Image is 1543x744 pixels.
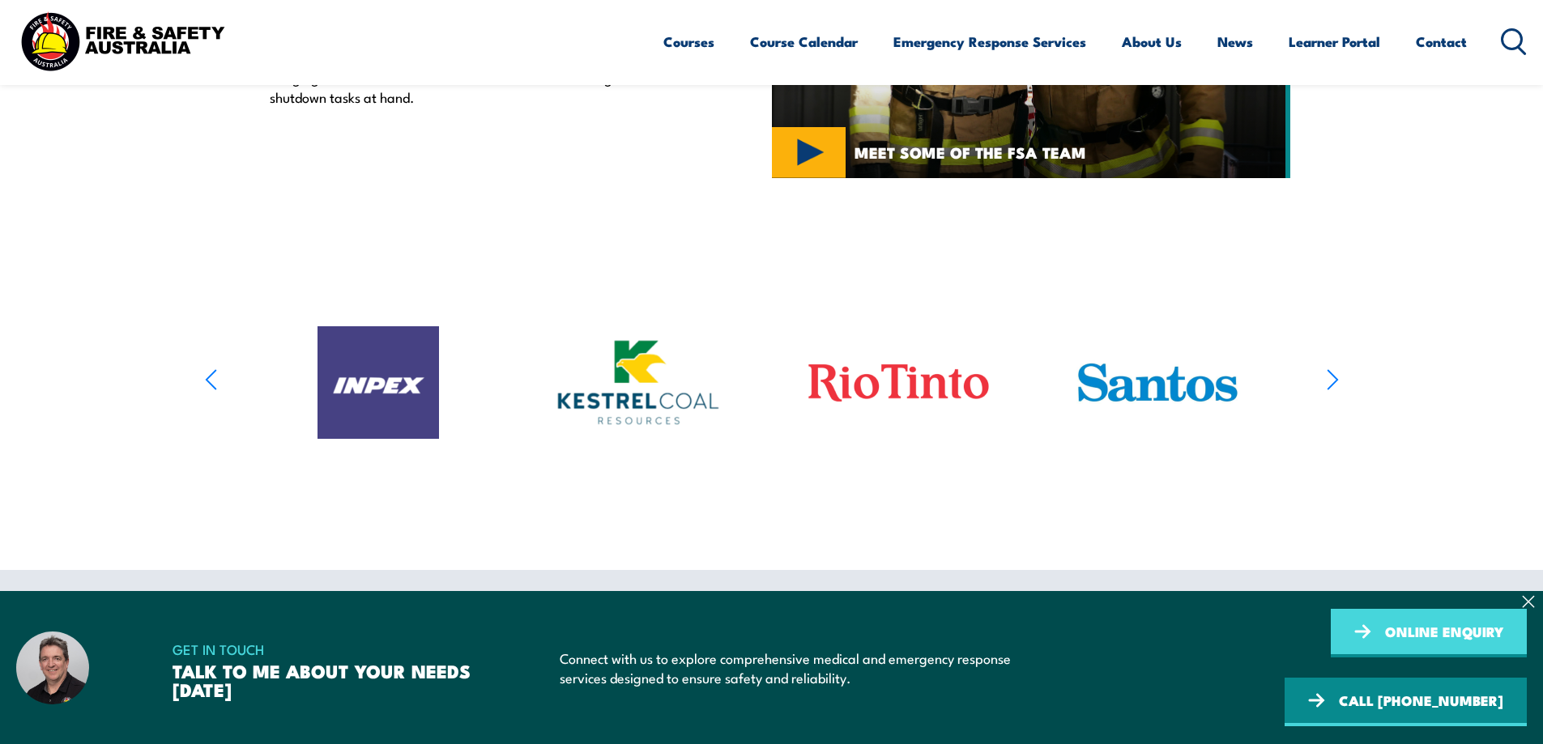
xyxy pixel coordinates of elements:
[1071,317,1244,448] img: santos-logo
[893,20,1086,63] a: Emergency Response Services
[173,637,492,661] span: GET IN TOUCH
[1285,678,1527,726] a: CALL [PHONE_NUMBER]
[1217,20,1253,63] a: News
[16,631,89,704] img: Dave – Fire and Safety Australia
[1289,20,1380,63] a: Learner Portal
[1331,609,1527,657] a: ONLINE ENQUIRY
[773,304,1024,461] img: rio-torino-logo
[560,648,1029,687] p: Connect with us to explore comprehensive medical and emergency response services designed to ensu...
[1122,20,1182,63] a: About Us
[318,326,439,439] img: Inpex Logo
[557,340,719,425] img: Kestrel Logo
[855,145,1086,159] span: MEET SOME OF THE FSA TEAM
[663,20,714,63] a: Courses
[173,661,492,699] h3: TALK TO ME ABOUT YOUR NEEDS [DATE]
[1416,20,1467,63] a: Contact
[750,20,858,63] a: Course Calendar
